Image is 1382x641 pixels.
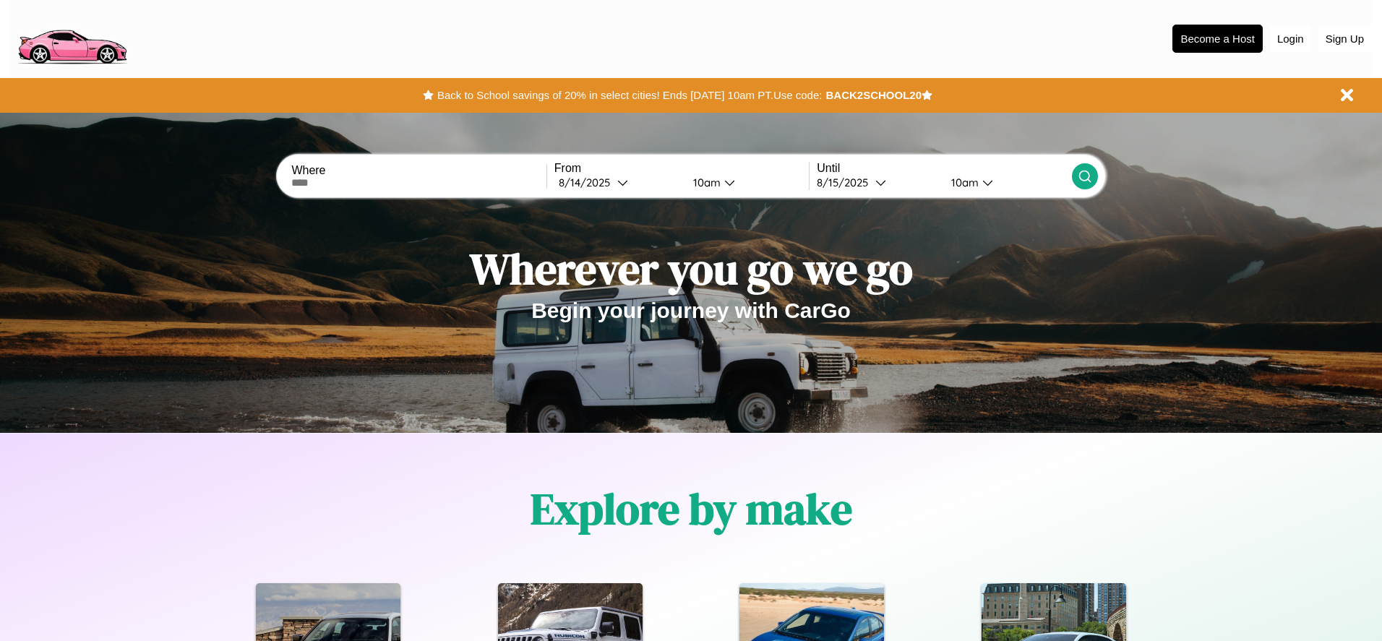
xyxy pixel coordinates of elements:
button: 8/14/2025 [554,175,682,190]
div: 10am [686,176,724,189]
button: Back to School savings of 20% in select cities! Ends [DATE] 10am PT.Use code: [434,85,825,106]
div: 8 / 14 / 2025 [559,176,617,189]
b: BACK2SCHOOL20 [825,89,922,101]
label: Until [817,162,1071,175]
button: Login [1270,25,1311,52]
button: 10am [940,175,1071,190]
button: 10am [682,175,809,190]
h1: Explore by make [531,479,852,538]
label: Where [291,164,546,177]
img: logo [11,7,133,68]
div: 8 / 15 / 2025 [817,176,875,189]
button: Sign Up [1318,25,1371,52]
label: From [554,162,809,175]
button: Become a Host [1172,25,1263,53]
div: 10am [944,176,982,189]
